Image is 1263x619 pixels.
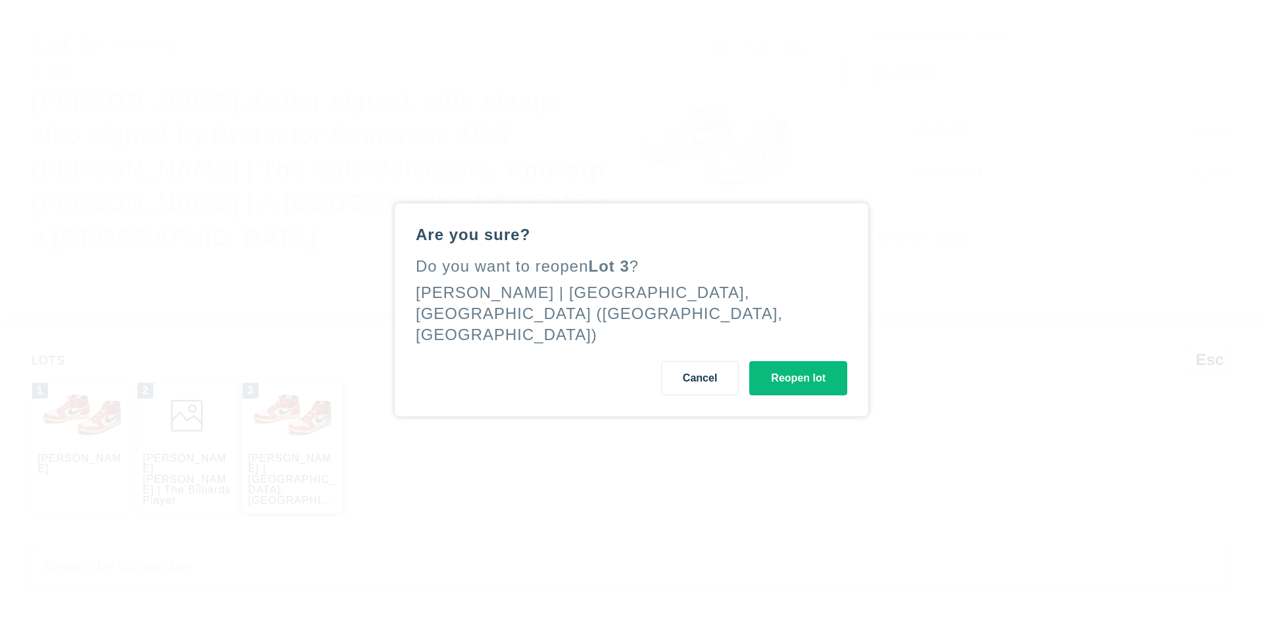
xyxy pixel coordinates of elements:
[416,224,847,245] div: Are you sure?
[416,284,783,343] div: [PERSON_NAME] | [GEOGRAPHIC_DATA], [GEOGRAPHIC_DATA] ([GEOGRAPHIC_DATA], [GEOGRAPHIC_DATA])
[416,256,847,277] div: Do you want to reopen ?
[661,361,739,395] button: Cancel
[749,361,847,395] button: Reopen lot
[589,257,630,275] span: Lot 3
